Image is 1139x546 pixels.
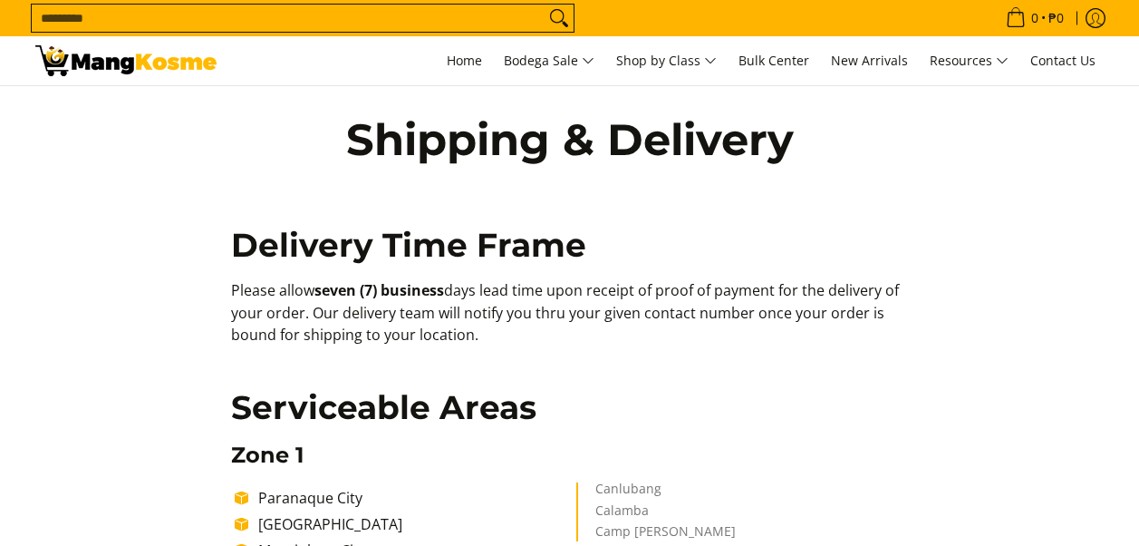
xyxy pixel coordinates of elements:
span: New Arrivals [831,52,908,69]
a: Home [438,36,491,85]
img: Shipping &amp; Delivery Page l Mang Kosme: Home Appliances Warehouse Sale! [35,45,217,76]
span: Bodega Sale [504,50,594,73]
span: Paranaque City [258,488,362,508]
li: Camp [PERSON_NAME] [595,525,890,541]
h2: Delivery Time Frame [231,225,908,266]
span: • [1000,8,1069,28]
span: ₱0 [1046,12,1067,24]
h3: Zone 1 [231,442,908,469]
li: [GEOGRAPHIC_DATA] [249,513,571,535]
span: Resources [930,50,1009,73]
button: Search [545,5,574,32]
span: Home [447,52,482,69]
h2: Serviceable Areas [231,387,908,428]
a: Bodega Sale [495,36,603,85]
span: 0 [1028,12,1041,24]
a: Shop by Class [607,36,726,85]
span: Contact Us [1030,52,1096,69]
span: Shop by Class [616,50,717,73]
a: Bulk Center [729,36,818,85]
p: Please allow days lead time upon receipt of proof of payment for the delivery of your order. Our ... [231,279,908,365]
li: Canlubang [595,483,890,504]
li: Calamba [595,504,890,526]
a: New Arrivals [822,36,917,85]
a: Contact Us [1021,36,1105,85]
nav: Main Menu [235,36,1105,85]
a: Resources [921,36,1018,85]
span: Bulk Center [738,52,809,69]
h1: Shipping & Delivery [307,112,833,167]
b: seven (7) business [314,280,444,300]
